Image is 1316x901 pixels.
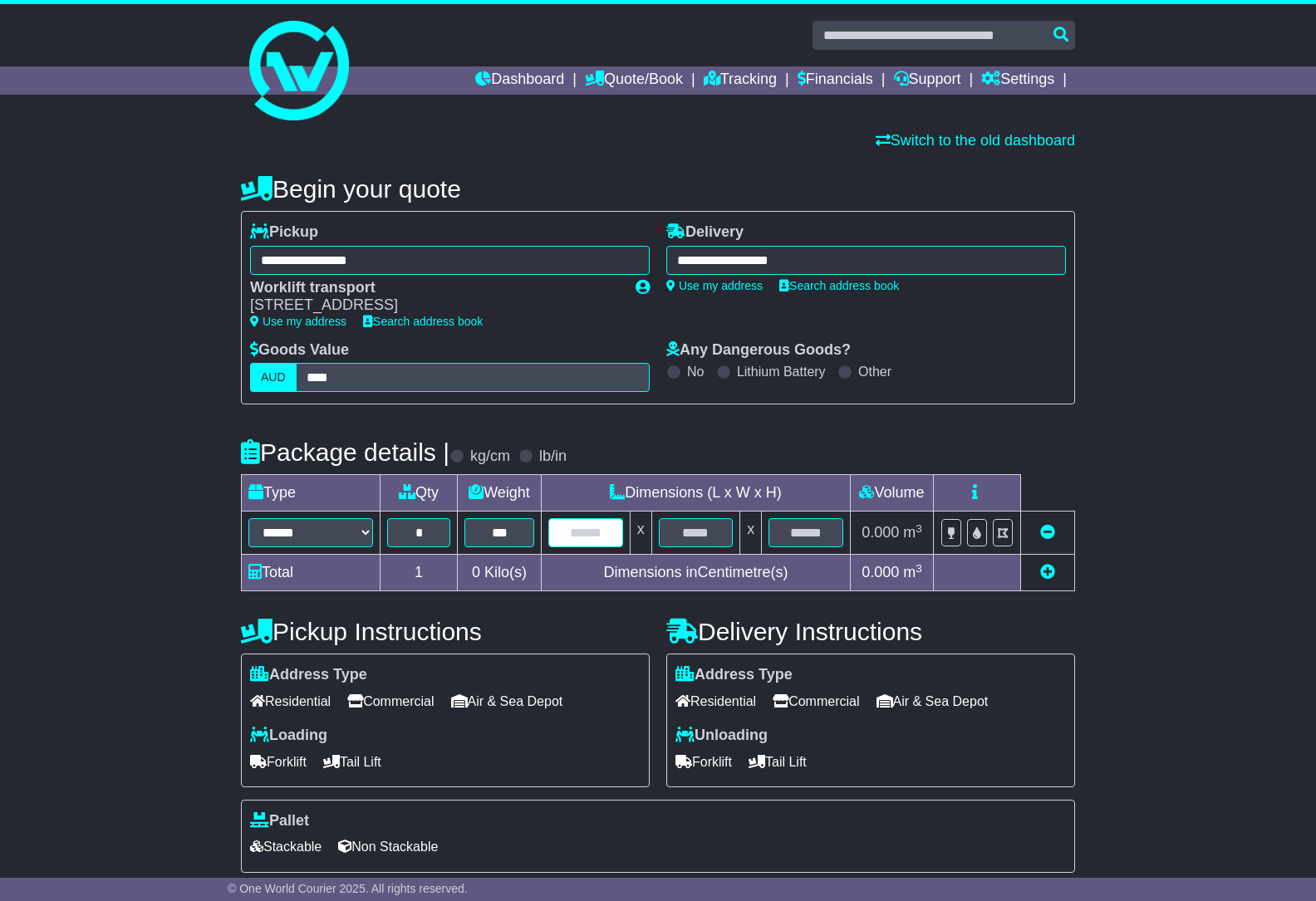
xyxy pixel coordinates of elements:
[381,555,458,591] td: 1
[228,882,468,895] span: © One World Courier 2025. All rights reserved.
[1040,524,1055,541] a: Remove this item
[241,175,1075,203] h4: Begin your quote
[585,66,683,95] a: Quote/Book
[630,512,651,555] td: x
[981,66,1054,95] a: Settings
[541,475,850,512] td: Dimensions (L x W x H)
[749,749,807,775] span: Tail Lift
[877,688,989,714] span: Air & Sea Depot
[363,315,483,328] a: Search address book
[472,564,480,580] span: 0
[338,834,438,859] span: Non Stackable
[903,564,922,580] span: m
[250,223,318,242] label: Pickup
[250,341,349,360] label: Goods Value
[666,341,851,360] label: Any Dangerous Goods?
[250,666,367,684] label: Address Type
[250,812,309,830] label: Pallet
[241,438,449,466] h4: Package details |
[737,364,826,379] label: Lithium Battery
[894,66,961,95] a: Support
[862,564,899,580] span: 0.000
[876,132,1075,149] a: Switch to the old dashboard
[242,475,381,512] td: Type
[666,279,763,292] a: Use my address
[250,315,346,328] a: Use my address
[250,749,307,775] span: Forklift
[916,522,922,535] sup: 3
[903,524,922,541] span: m
[250,296,619,315] div: [STREET_ADDRESS]
[250,688,331,714] span: Residential
[323,749,381,775] span: Tail Lift
[675,688,756,714] span: Residential
[242,555,381,591] td: Total
[850,475,933,512] td: Volume
[675,727,768,745] label: Unloading
[704,66,777,95] a: Tracking
[675,749,732,775] span: Forklift
[250,727,327,745] label: Loading
[539,448,567,466] label: lb/in
[779,279,899,292] a: Search address book
[916,562,922,575] sup: 3
[241,618,650,645] h4: Pickup Instructions
[250,363,297,392] label: AUD
[250,834,322,859] span: Stackable
[687,364,704,379] label: No
[347,688,434,714] span: Commercial
[475,66,564,95] a: Dashboard
[250,279,619,297] div: Worklift transport
[666,618,1075,645] h4: Delivery Instructions
[541,555,850,591] td: Dimensions in Centimetre(s)
[798,66,873,95] a: Financials
[675,666,793,684] label: Address Type
[773,688,859,714] span: Commercial
[451,688,563,714] span: Air & Sea Depot
[862,524,899,541] span: 0.000
[740,512,762,555] td: x
[858,364,891,379] label: Other
[1040,564,1055,580] a: Add new item
[458,555,542,591] td: Kilo(s)
[666,223,744,242] label: Delivery
[470,448,510,466] label: kg/cm
[458,475,542,512] td: Weight
[381,475,458,512] td: Qty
